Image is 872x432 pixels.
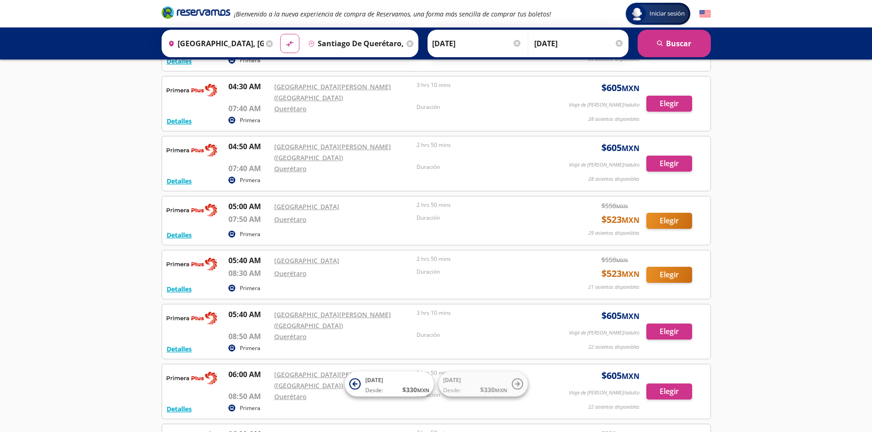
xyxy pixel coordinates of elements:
[162,5,230,22] a: Brand Logo
[601,369,639,383] span: $ 605
[274,392,307,401] a: Querétaro
[345,372,434,397] button: [DATE]Desde:$330MXN
[228,81,270,92] p: 04:30 AM
[601,309,639,323] span: $ 605
[167,404,192,414] button: Detalles
[601,267,639,281] span: $ 523
[228,255,270,266] p: 05:40 AM
[622,83,639,93] small: MXN
[646,267,692,283] button: Elegir
[588,115,639,123] p: 28 asientos disponibles
[228,331,270,342] p: 08:50 AM
[240,230,260,238] p: Primera
[228,214,270,225] p: 07:50 AM
[402,385,429,394] span: $ 330
[167,309,217,327] img: RESERVAMOS
[228,268,270,279] p: 08:30 AM
[228,103,270,114] p: 07:40 AM
[622,215,639,225] small: MXN
[417,163,555,171] p: Duración
[638,30,711,57] button: Buscar
[167,116,192,126] button: Detalles
[365,386,383,394] span: Desde:
[228,309,270,320] p: 05:40 AM
[601,141,639,155] span: $ 605
[417,369,555,377] p: 2 hrs 50 mins
[622,269,639,279] small: MXN
[417,331,555,339] p: Duración
[167,344,192,354] button: Detalles
[646,156,692,172] button: Elegir
[274,202,339,211] a: [GEOGRAPHIC_DATA]
[601,213,639,227] span: $ 523
[167,56,192,66] button: Detalles
[274,142,391,162] a: [GEOGRAPHIC_DATA][PERSON_NAME] ([GEOGRAPHIC_DATA])
[616,203,628,210] small: MXN
[228,391,270,402] p: 08:50 AM
[569,389,639,397] p: Viaje de [PERSON_NAME]/adulto
[417,141,555,149] p: 2 hrs 50 mins
[417,255,555,263] p: 2 hrs 50 mins
[167,201,217,219] img: RESERVAMOS
[699,8,711,20] button: English
[240,56,260,65] p: Primera
[228,201,270,212] p: 05:00 AM
[432,32,522,55] input: Elegir Fecha
[167,81,217,99] img: RESERVAMOS
[304,32,404,55] input: Buscar Destino
[439,372,528,397] button: [DATE]Desde:$330MXN
[274,310,391,330] a: [GEOGRAPHIC_DATA][PERSON_NAME] ([GEOGRAPHIC_DATA])
[274,104,307,113] a: Querétaro
[646,324,692,340] button: Elegir
[274,164,307,173] a: Querétaro
[167,176,192,186] button: Detalles
[601,81,639,95] span: $ 605
[569,101,639,109] p: Viaje de [PERSON_NAME]/adulto
[443,376,461,384] span: [DATE]
[240,116,260,124] p: Primera
[228,369,270,380] p: 06:00 AM
[162,5,230,19] i: Brand Logo
[588,403,639,411] p: 22 asientos disponibles
[274,256,339,265] a: [GEOGRAPHIC_DATA]
[240,404,260,412] p: Primera
[240,176,260,184] p: Primera
[646,96,692,112] button: Elegir
[417,387,429,394] small: MXN
[228,163,270,174] p: 07:40 AM
[646,9,688,18] span: Iniciar sesión
[274,82,391,102] a: [GEOGRAPHIC_DATA][PERSON_NAME] ([GEOGRAPHIC_DATA])
[417,103,555,111] p: Duración
[365,376,383,384] span: [DATE]
[569,161,639,169] p: Viaje de [PERSON_NAME]/adulto
[622,143,639,153] small: MXN
[417,201,555,209] p: 2 hrs 50 mins
[274,215,307,224] a: Querétaro
[167,284,192,294] button: Detalles
[274,370,391,390] a: [GEOGRAPHIC_DATA][PERSON_NAME] ([GEOGRAPHIC_DATA])
[646,383,692,400] button: Elegir
[588,229,639,237] p: 29 asientos disponibles
[167,141,217,159] img: RESERVAMOS
[417,268,555,276] p: Duración
[622,311,639,321] small: MXN
[274,269,307,278] a: Querétaro
[480,385,507,394] span: $ 330
[588,175,639,183] p: 28 asientos disponibles
[228,141,270,152] p: 04:50 AM
[622,371,639,381] small: MXN
[495,387,507,394] small: MXN
[588,283,639,291] p: 21 asientos disponibles
[240,344,260,352] p: Primera
[646,213,692,229] button: Elegir
[616,257,628,264] small: MXN
[164,32,264,55] input: Buscar Origen
[588,343,639,351] p: 22 asientos disponibles
[167,369,217,387] img: RESERVAMOS
[417,309,555,317] p: 3 hrs 10 mins
[234,10,551,18] em: ¡Bienvenido a la nueva experiencia de compra de Reservamos, una forma más sencilla de comprar tus...
[274,332,307,341] a: Querétaro
[167,255,217,273] img: RESERVAMOS
[601,255,628,265] span: $ 550
[569,329,639,337] p: Viaje de [PERSON_NAME]/adulto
